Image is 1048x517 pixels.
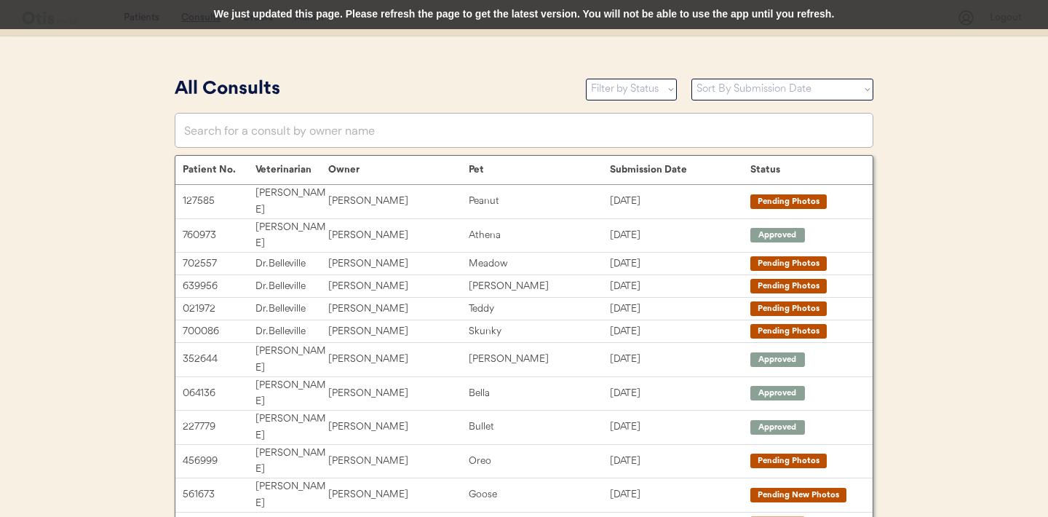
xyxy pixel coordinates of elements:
div: Pending Photos [758,196,819,208]
div: [PERSON_NAME] [255,377,328,411]
div: [PERSON_NAME] [328,256,469,272]
div: [PERSON_NAME] [255,478,328,512]
div: [PERSON_NAME] [255,343,328,376]
div: 639956 [183,278,255,295]
div: 064136 [183,385,255,402]
div: Bella [469,385,609,402]
div: Skunky [469,323,609,340]
div: Teddy [469,301,609,317]
div: Dr. Belleville [255,256,328,272]
div: Submission Date [610,164,750,175]
div: 760973 [183,227,255,244]
div: [DATE] [610,419,750,435]
div: Pending Photos [758,325,819,338]
div: [PERSON_NAME] [328,323,469,340]
div: [PERSON_NAME] [469,278,609,295]
div: Approved [758,354,798,366]
div: Dr. Belleville [255,301,328,317]
div: 700086 [183,323,255,340]
div: [PERSON_NAME] [255,411,328,444]
div: [DATE] [610,323,750,340]
div: [DATE] [610,351,750,368]
div: Pending New Photos [758,489,839,502]
div: 561673 [183,486,255,503]
div: 021972 [183,301,255,317]
div: [DATE] [610,278,750,295]
div: Pending Photos [758,303,819,315]
div: [DATE] [610,453,750,470]
div: 127585 [183,193,255,210]
div: Approved [758,229,798,242]
div: [PERSON_NAME] [328,193,469,210]
div: 352644 [183,351,255,368]
div: 456999 [183,453,255,470]
div: [PERSON_NAME] [255,445,328,478]
div: [PERSON_NAME] [328,351,469,368]
div: [PERSON_NAME] [255,185,328,218]
div: Patient No. [183,164,255,175]
div: Athena [469,227,609,244]
div: Peanut [469,193,609,210]
div: Meadow [469,256,609,272]
div: [PERSON_NAME] [328,278,469,295]
div: [DATE] [610,193,750,210]
div: Veterinarian [255,164,328,175]
div: Status [750,164,858,175]
div: Pending Photos [758,280,819,293]
div: [PERSON_NAME] [328,385,469,402]
div: [DATE] [610,486,750,503]
div: Bullet [469,419,609,435]
div: [PERSON_NAME] [328,453,469,470]
div: Owner [328,164,469,175]
div: [DATE] [610,301,750,317]
div: Goose [469,486,609,503]
div: Pet [469,164,609,175]
div: [PERSON_NAME] [328,419,469,435]
div: [DATE] [610,256,750,272]
div: All Consults [175,76,571,103]
div: [PERSON_NAME] [328,301,469,317]
div: Dr. Belleville [255,323,328,340]
div: [DATE] [610,227,750,244]
div: Dr. Belleville [255,278,328,295]
div: 702557 [183,256,255,272]
div: Approved [758,387,798,400]
div: [PERSON_NAME] [255,219,328,253]
div: [PERSON_NAME] [469,351,609,368]
input: Search for a consult by owner name [175,113,873,148]
div: [PERSON_NAME] [328,486,469,503]
div: Pending Photos [758,455,819,467]
div: Oreo [469,453,609,470]
div: Approved [758,422,798,434]
div: Pending Photos [758,258,819,270]
div: [DATE] [610,385,750,402]
div: [PERSON_NAME] [328,227,469,244]
div: 227779 [183,419,255,435]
